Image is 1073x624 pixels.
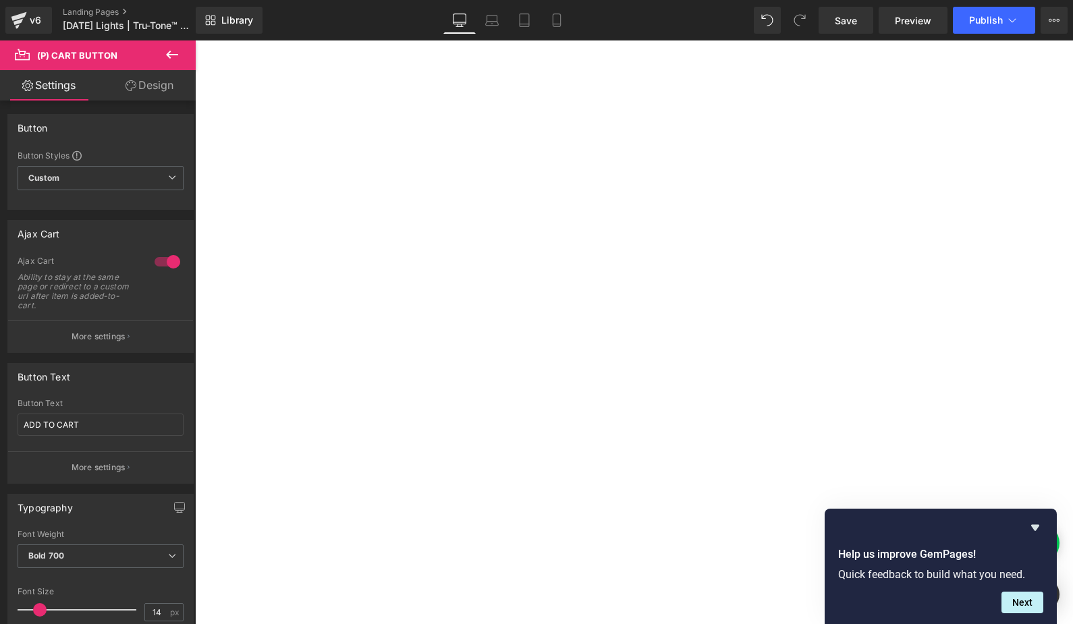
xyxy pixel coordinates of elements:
[18,273,139,310] div: Ability to stay at the same page or redirect to a custom url after item is added-to-cart.
[835,13,857,28] span: Save
[838,568,1043,581] p: Quick feedback to build what you need.
[72,331,126,343] p: More settings
[170,608,182,617] span: px
[1027,519,1043,536] button: Hide survey
[5,7,52,34] a: v6
[8,320,193,352] button: More settings
[508,7,541,34] a: Tablet
[786,7,813,34] button: Redo
[18,256,141,270] div: Ajax Cart
[28,550,64,561] b: Bold 700
[28,173,59,184] b: Custom
[8,451,193,483] button: More settings
[1041,7,1068,34] button: More
[18,150,184,161] div: Button Styles
[27,11,44,29] div: v6
[443,7,476,34] a: Desktop
[838,519,1043,613] div: Help us improve GemPages!
[18,399,184,408] div: Button Text
[63,7,218,18] a: Landing Pages
[18,587,184,596] div: Font Size
[1001,592,1043,613] button: Next question
[18,221,60,239] div: Ajax Cart
[18,364,70,382] div: Button Text
[72,461,126,474] p: More settings
[101,70,198,101] a: Design
[879,7,947,34] a: Preview
[221,14,253,26] span: Library
[838,546,1043,563] h2: Help us improve GemPages!
[895,13,931,28] span: Preview
[476,7,508,34] a: Laptop
[953,7,1035,34] button: Publish
[754,7,781,34] button: Undo
[18,494,73,513] div: Typography
[196,7,263,34] a: New Library
[63,20,192,31] span: [DATE] Lights | Tru-Tone™ vintage-style LED light bulbs
[969,15,1003,26] span: Publish
[18,530,184,539] div: Font Weight
[37,50,117,61] span: (P) Cart Button
[18,115,47,134] div: Button
[541,7,573,34] a: Mobile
